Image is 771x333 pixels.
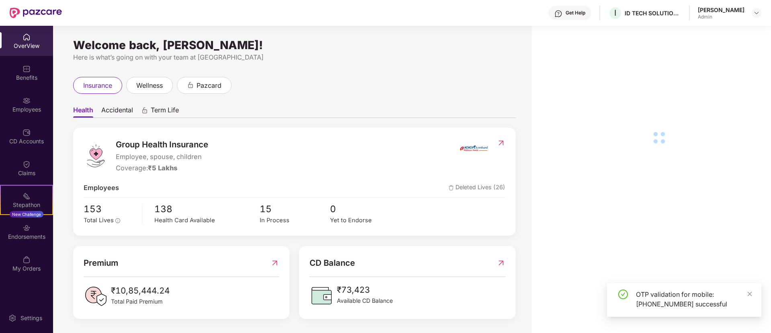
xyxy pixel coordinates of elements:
span: Available CD Balance [337,296,393,305]
img: svg+xml;base64,PHN2ZyBpZD0iQ0RfQWNjb3VudHMiIGRhdGEtbmFtZT0iQ0QgQWNjb3VudHMiIHhtbG5zPSJodHRwOi8vd3... [23,128,31,137]
img: svg+xml;base64,PHN2ZyB4bWxucz0iaHR0cDovL3d3dy53My5vcmcvMjAwMC9zdmciIHdpZHRoPSIyMSIgaGVpZ2h0PSIyMC... [23,192,31,200]
div: ID TECH SOLUTIONS PVT LTD [625,9,681,17]
span: Total Paid Premium [111,297,170,306]
span: I [614,8,616,18]
span: close [747,291,753,297]
img: svg+xml;base64,PHN2ZyBpZD0iQ2xhaW0iIHhtbG5zPSJodHRwOi8vd3d3LnczLm9yZy8yMDAwL3N2ZyIgd2lkdGg9IjIwIi... [23,160,31,168]
div: Coverage: [116,163,208,174]
div: In Process [260,216,330,225]
div: [PERSON_NAME] [698,6,744,14]
span: wellness [136,81,163,91]
img: svg+xml;base64,PHN2ZyBpZD0iRHJvcGRvd24tMzJ4MzIiIHhtbG5zPSJodHRwOi8vd3d3LnczLm9yZy8yMDAwL3N2ZyIgd2... [753,10,760,16]
span: 138 [154,202,260,216]
span: CD Balance [310,256,355,269]
span: ₹10,85,444.24 [111,284,170,297]
img: svg+xml;base64,PHN2ZyBpZD0iRW5kb3JzZW1lbnRzIiB4bWxucz0iaHR0cDovL3d3dy53My5vcmcvMjAwMC9zdmciIHdpZH... [23,224,31,232]
span: Total Lives [84,217,114,224]
img: svg+xml;base64,PHN2ZyBpZD0iTXlfT3JkZXJzIiBkYXRhLW5hbWU9Ik15IE9yZGVycyIgeG1sbnM9Imh0dHA6Ly93d3cudz... [23,256,31,264]
span: info-circle [115,218,120,223]
div: Yet to Endorse [330,216,400,225]
div: OTP validation for mobile: [PHONE_NUMBER] successful [636,290,752,309]
img: New Pazcare Logo [10,8,62,18]
span: Employee, spouse, children [116,152,208,162]
span: Employees [84,183,119,193]
div: Welcome back, [PERSON_NAME]! [73,42,516,48]
div: Stepathon [1,201,52,209]
img: RedirectIcon [497,256,505,269]
span: Term Life [151,106,179,118]
img: svg+xml;base64,PHN2ZyBpZD0iU2V0dGluZy0yMHgyMCIgeG1sbnM9Imh0dHA6Ly93d3cudzMub3JnLzIwMDAvc3ZnIiB3aW... [8,314,16,322]
span: insurance [83,81,112,91]
div: Admin [698,14,744,20]
div: Here is what’s going on with your team at [GEOGRAPHIC_DATA] [73,52,516,62]
img: PaidPremiumIcon [84,284,108,308]
span: ₹5 Lakhs [148,164,177,172]
div: animation [141,107,148,114]
span: Health [73,106,93,118]
img: deleteIcon [449,185,454,190]
img: svg+xml;base64,PHN2ZyBpZD0iRW1wbG95ZWVzIiB4bWxucz0iaHR0cDovL3d3dy53My5vcmcvMjAwMC9zdmciIHdpZHRoPS... [23,97,31,105]
img: logo [84,144,108,168]
span: Deleted Lives (26) [449,183,505,193]
img: svg+xml;base64,PHN2ZyBpZD0iSG9tZSIgeG1sbnM9Imh0dHA6Ly93d3cudzMub3JnLzIwMDAvc3ZnIiB3aWR0aD0iMjAiIG... [23,33,31,41]
div: Get Help [566,10,585,16]
span: Group Health Insurance [116,138,208,151]
span: 0 [330,202,400,216]
span: pazcard [197,81,221,91]
span: 15 [260,202,330,216]
img: RedirectIcon [497,139,505,147]
img: svg+xml;base64,PHN2ZyBpZD0iSGVscC0zMngzMiIgeG1sbnM9Imh0dHA6Ly93d3cudzMub3JnLzIwMDAvc3ZnIiB3aWR0aD... [554,10,562,18]
span: Premium [84,256,118,269]
img: CDBalanceIcon [310,283,334,308]
span: ₹73,423 [337,283,393,296]
span: Accidental [101,106,133,118]
img: RedirectIcon [271,256,279,269]
span: 153 [84,202,136,216]
div: animation [187,81,194,89]
div: New Challenge [10,211,43,217]
img: insurerIcon [459,138,489,158]
img: svg+xml;base64,PHN2ZyBpZD0iQmVuZWZpdHMiIHhtbG5zPSJodHRwOi8vd3d3LnczLm9yZy8yMDAwL3N2ZyIgd2lkdGg9Ij... [23,65,31,73]
div: Settings [18,314,45,322]
span: check-circle [618,290,628,299]
div: Health Card Available [154,216,260,225]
